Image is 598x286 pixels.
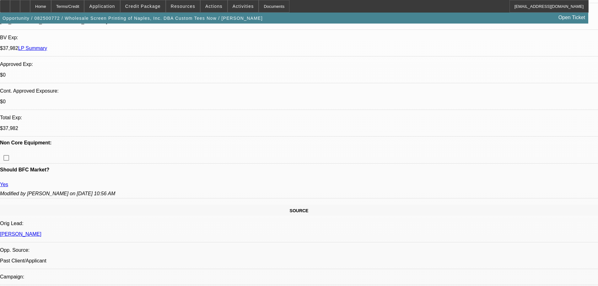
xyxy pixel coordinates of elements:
[290,208,309,213] span: SOURCE
[205,4,223,9] span: Actions
[125,4,161,9] span: Credit Package
[3,16,263,21] span: Opportunity / 082500772 / Wholesale Screen Printing of Naples, Inc. DBA Custom Tees Now / [PERSON...
[18,46,47,51] a: LP Summary
[171,4,195,9] span: Resources
[201,0,227,12] button: Actions
[121,0,165,12] button: Credit Package
[84,0,120,12] button: Application
[228,0,259,12] button: Activities
[556,12,588,23] a: Open Ticket
[89,4,115,9] span: Application
[233,4,254,9] span: Activities
[166,0,200,12] button: Resources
